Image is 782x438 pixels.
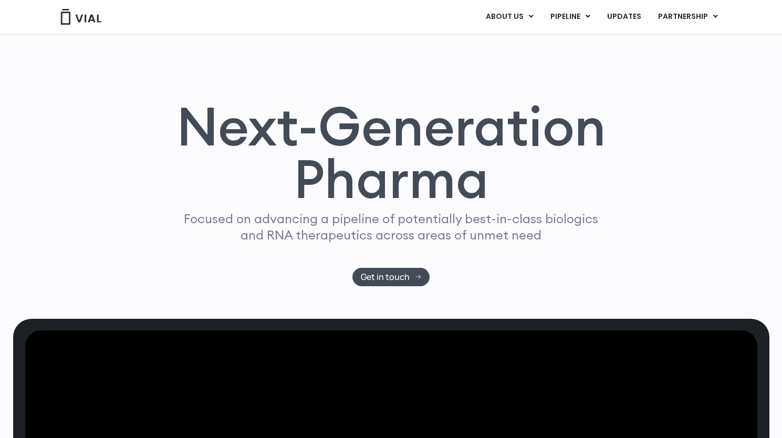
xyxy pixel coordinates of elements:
p: Focused on advancing a pipeline of potentially best-in-class biologics and RNA therapeutics acros... [180,211,603,243]
a: PARTNERSHIPMenu Toggle [650,8,726,26]
span: Get in touch [361,273,410,281]
a: UPDATES [599,8,649,26]
h1: Next-Generation Pharma [164,100,619,206]
a: ABOUT USMenu Toggle [477,8,541,26]
a: Get in touch [352,268,430,286]
a: PIPELINEMenu Toggle [542,8,598,26]
img: Vial Logo [60,9,102,25]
